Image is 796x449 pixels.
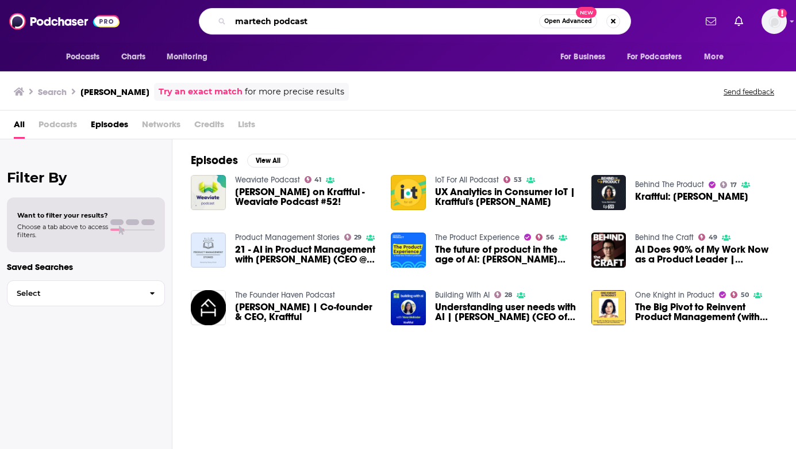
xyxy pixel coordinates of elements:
span: 41 [314,177,321,182]
a: UX Analytics in Consumer IoT | Kraftful's Yana Welinder [435,187,578,207]
a: All [14,115,25,139]
a: Charts [114,46,153,68]
a: AI Does 90% of My Work Now as a Product Leader | Yana Welinder (Kraftful) [635,245,778,264]
span: Understanding user needs with AI | [PERSON_NAME] (CEO of Kraftful) [435,302,578,322]
a: Product Management Stories [235,233,340,242]
a: 29 [344,234,362,241]
span: Want to filter your results? [17,211,108,219]
span: Kraftful: [PERSON_NAME] [635,192,748,201]
a: Episodes [91,115,128,139]
button: Send feedback [720,87,778,97]
span: UX Analytics in Consumer IoT | Kraftful's [PERSON_NAME] [435,187,578,207]
a: IoT For All Podcast [435,175,499,185]
a: Weaviate Podcast [235,175,300,185]
a: Yana Welinder on Kraftful - Weaviate Podcast #52! [235,187,378,207]
img: The future of product in the age of AI: Yana Welinder (CEO, Kraftful) [391,233,426,268]
span: Select [7,290,140,297]
a: Understanding user needs with AI | Yana Welinder (CEO of Kraftful) [435,302,578,322]
a: Building With AI [435,290,490,300]
span: The future of product in the age of AI: [PERSON_NAME] (CEO, Kraftful) [435,245,578,264]
img: 21 - AI in Product Management with Yana Welinder (CEO @ Kraftful) [191,233,226,268]
button: Select [7,280,165,306]
a: Try an exact match [159,85,243,98]
span: Networks [142,115,180,139]
a: 41 [305,176,322,183]
a: 28 [494,291,512,298]
input: Search podcasts, credits, & more... [230,12,539,31]
a: 53 [503,176,522,183]
span: 53 [514,177,522,182]
span: 50 [741,292,749,298]
a: Yana Welinder | Co-founder & CEO, Kraftful [235,302,378,322]
span: Podcasts [39,115,77,139]
span: Logged in as Inkhouse1 [762,9,787,34]
a: 50 [730,291,749,298]
span: for more precise results [245,85,344,98]
a: Kraftful: Yana Welinder [635,192,748,201]
button: open menu [696,46,738,68]
img: UX Analytics in Consumer IoT | Kraftful's Yana Welinder [391,175,426,210]
img: AI Does 90% of My Work Now as a Product Leader | Yana Welinder (Kraftful) [591,233,626,268]
span: [PERSON_NAME] | Co-founder & CEO, Kraftful [235,302,378,322]
a: Show notifications dropdown [730,12,748,31]
span: 17 [730,182,737,188]
span: More [704,49,724,65]
span: AI Does 90% of My Work Now as a Product Leader | [PERSON_NAME] (Kraftful) [635,245,778,264]
span: For Business [560,49,606,65]
img: User Profile [762,9,787,34]
a: 21 - AI in Product Management with Yana Welinder (CEO @ Kraftful) [235,245,378,264]
img: The Big Pivot to Reinvent Product Management (with Yana Welinder, Founder & CEO @ Kraftful) [591,290,626,325]
h2: Episodes [191,153,238,168]
img: Yana Welinder on Kraftful - Weaviate Podcast #52! [191,175,226,210]
a: EpisodesView All [191,153,289,168]
h3: [PERSON_NAME] [80,86,149,97]
span: For Podcasters [627,49,682,65]
img: Yana Welinder | Co-founder & CEO, Kraftful [191,290,226,325]
a: 49 [698,234,717,241]
span: 56 [546,235,554,240]
span: The Big Pivot to Reinvent Product Management (with [PERSON_NAME], Founder & CEO @ Kraftful) [635,302,778,322]
a: One Knight in Product [635,290,714,300]
button: View All [247,154,289,168]
span: [PERSON_NAME] on Kraftful - Weaviate Podcast #52! [235,187,378,207]
a: 56 [536,234,554,241]
a: The Founder Haven Podcast [235,290,335,300]
button: Open AdvancedNew [539,14,597,28]
span: 28 [505,292,512,298]
button: open menu [620,46,699,68]
a: Behind The Product [635,180,704,189]
span: 29 [354,235,362,240]
span: Choose a tab above to access filters. [17,223,108,239]
span: Lists [238,115,255,139]
button: open menu [159,46,222,68]
span: Credits [194,115,224,139]
a: The Big Pivot to Reinvent Product Management (with Yana Welinder, Founder & CEO @ Kraftful) [635,302,778,322]
span: Charts [121,49,146,65]
svg: Add a profile image [778,9,787,18]
a: 17 [720,181,737,188]
span: Monitoring [167,49,207,65]
img: Understanding user needs with AI | Yana Welinder (CEO of Kraftful) [391,290,426,325]
a: Behind the Craft [635,233,694,242]
h2: Filter By [7,169,165,186]
button: open menu [58,46,115,68]
img: Kraftful: Yana Welinder [591,175,626,210]
a: The future of product in the age of AI: Yana Welinder (CEO, Kraftful) [435,245,578,264]
p: Saved Searches [7,261,165,272]
span: Podcasts [66,49,100,65]
a: The Product Experience [435,233,520,242]
img: Podchaser - Follow, Share and Rate Podcasts [9,10,120,32]
span: Open Advanced [544,18,592,24]
a: Show notifications dropdown [701,12,721,31]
